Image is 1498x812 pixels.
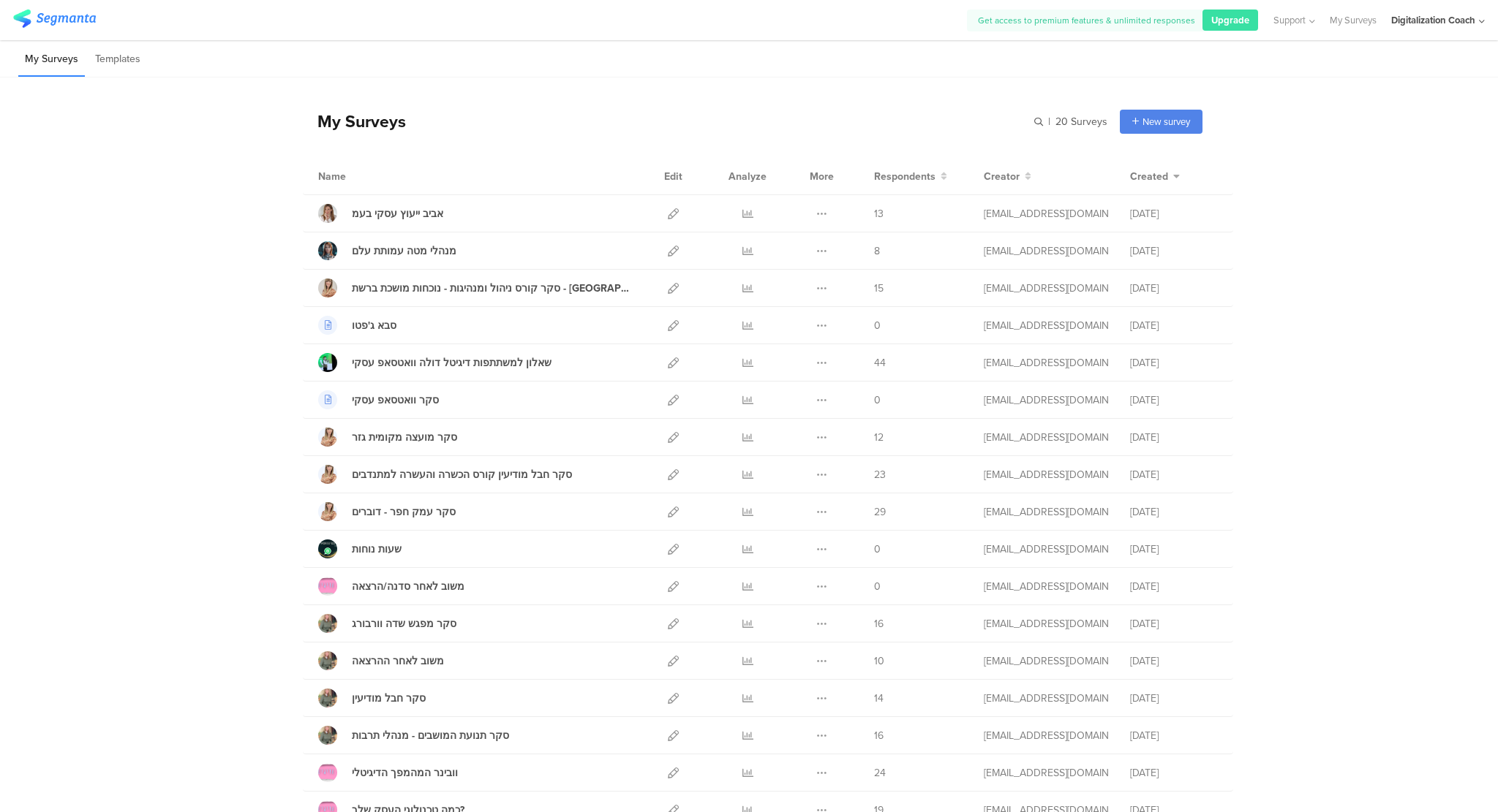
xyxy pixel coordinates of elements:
[874,169,936,184] span: Respondents
[984,206,1108,221] div: inlittledetail@gmail.com
[874,355,886,371] span: 44
[984,616,1108,631] div: inlittledetail@gmail.com
[874,616,884,631] span: 16
[1130,243,1218,259] div: [DATE]
[1130,169,1168,184] span: Created
[352,616,456,631] div: סקר מפגש שדה וורבורג
[984,691,1108,706] div: inlittledetail@gmail.com
[1211,13,1249,27] span: Upgrade
[352,653,444,669] div: משוב לאחר ההרצאה
[984,169,1031,184] button: Creator
[984,542,1108,557] div: inlittledetail@gmail.com
[1130,430,1218,445] div: [DATE]
[13,10,96,28] img: segmanta logo
[1273,13,1306,27] span: Support
[874,653,884,669] span: 10
[874,318,881,333] span: 0
[984,169,1020,184] span: Creator
[984,430,1108,445] div: inlittledetail@gmail.com
[352,691,426,706] div: סקר חבל מודיעין
[1130,616,1218,631] div: [DATE]
[352,504,456,520] div: סקר עמק חפר - דוברים
[352,579,464,594] div: משוב לאחר סדנה/הרצאה
[18,42,85,77] li: My Surveys
[984,504,1108,520] div: inlittledetail@gmail.com
[318,353,552,372] a: שאלון למשתתפות דיגיטל דולה וואטסאפ עסקי
[874,392,881,408] span: 0
[984,355,1108,371] div: inlittledetail@gmail.com
[318,726,509,745] a: סקר תנועת המושבים - מנהלי תרבות
[726,158,769,194] div: Analyze
[1130,691,1218,706] div: [DATE]
[978,14,1195,27] span: Get access to premium features & unlimited responses
[984,318,1108,333] div: inlittledetail@gmail.com
[874,467,886,482] span: 23
[352,318,396,333] div: סבא ג'פטו
[874,504,886,520] span: 29
[1130,355,1218,371] div: [DATE]
[984,653,1108,669] div: inlittledetail@gmail.com
[1130,318,1218,333] div: [DATE]
[874,169,947,184] button: Respondents
[1130,392,1218,408] div: [DATE]
[318,651,444,670] a: משוב לאחר ההרצאה
[1130,765,1218,781] div: [DATE]
[984,765,1108,781] div: inlittledetail@gmail.com
[874,542,881,557] span: 0
[352,542,402,557] div: שעות נוחות
[1130,206,1218,221] div: [DATE]
[874,243,880,259] span: 8
[318,241,456,260] a: מנהלי מטה עמותת עלם
[984,579,1108,594] div: inlittledetail@gmail.com
[806,158,838,194] div: More
[984,281,1108,296] div: inlittledetail@gmail.com
[874,430,884,445] span: 12
[658,158,689,194] div: Edit
[352,430,457,445] div: סקר מועצה מקומית גזר
[1055,114,1107,129] span: 20 Surveys
[874,579,881,594] span: 0
[1130,504,1218,520] div: [DATE]
[1130,542,1218,557] div: [DATE]
[352,765,458,781] div: וובינר המהמפך הדיגיטלי
[318,428,457,447] a: סקר מועצה מקומית גזר
[1130,467,1218,482] div: [DATE]
[318,502,456,521] a: סקר עמק חפר - דוברים
[352,281,636,296] div: סקר קורס ניהול ומנהיגות - נוכחות מושכת ברשת - באר טוביה
[318,539,402,558] a: שעות נוחות
[874,728,884,743] span: 16
[1130,653,1218,669] div: [DATE]
[984,243,1108,259] div: inlittledetail@gmail.com
[303,109,406,134] div: My Surveys
[318,577,464,596] a: משוב לאחר סדנה/הרצאה
[1143,115,1190,129] span: New survey
[352,355,552,371] div: שאלון למשתתפות דיגיטל דולה וואטסאפ עסקי
[318,278,636,297] a: סקר קורס ניהול ומנהיגות - נוכחות מושכת ברשת - [GEOGRAPHIC_DATA]
[89,42,147,77] li: Templates
[1046,114,1053,129] span: |
[352,467,572,482] div: סקר חבל מודיעין קורס הכשרה והעשרה למתנדבים
[1130,281,1218,296] div: [DATE]
[874,206,884,221] span: 13
[874,691,884,706] span: 14
[318,204,443,223] a: אביב ייעוץ עסקי בעמ
[1130,579,1218,594] div: [DATE]
[1130,169,1180,184] button: Created
[318,465,572,484] a: סקר חבל מודיעין קורס הכשרה והעשרה למתנדבים
[318,614,456,633] a: סקר מפגש שדה וורבורג
[984,728,1108,743] div: inlittledetail@gmail.com
[352,392,439,408] div: סקר וואטסאפ עסקי
[352,728,509,743] div: סקר תנועת המושבים - מנהלי תרבות
[874,765,886,781] span: 24
[318,169,406,184] div: Name
[318,390,439,409] a: סקר וואטסאפ עסקי
[874,281,884,296] span: 15
[984,392,1108,408] div: inlittledetail@gmail.com
[318,763,458,782] a: וובינר המהמפך הדיגיטלי
[1391,13,1475,27] div: Digitalization Coach
[1130,728,1218,743] div: [DATE]
[318,688,426,707] a: סקר חבל מודיעין
[318,316,396,335] a: סבא ג'פטו
[984,467,1108,482] div: inlittledetail@gmail.com
[352,243,456,259] div: מנהלי מטה עמותת עלם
